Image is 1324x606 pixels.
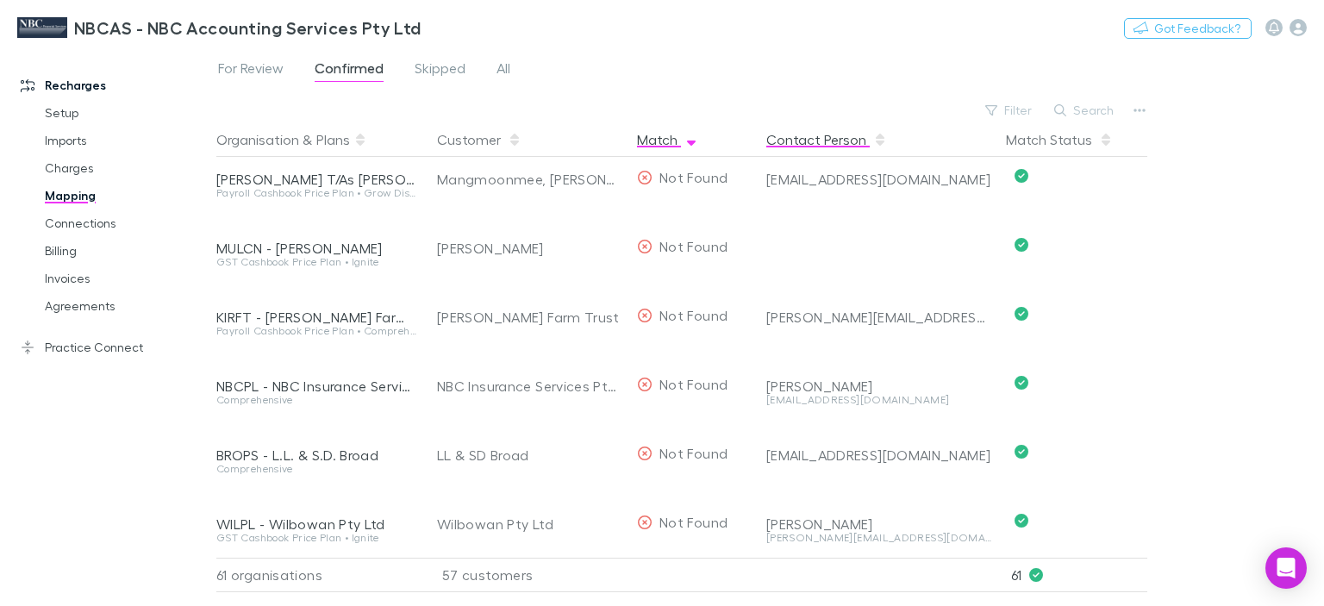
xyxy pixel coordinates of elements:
div: BROPS - L.L. & S.D. Broad [216,447,416,464]
div: [EMAIL_ADDRESS][DOMAIN_NAME] [766,171,992,188]
div: MULCN - [PERSON_NAME] [216,240,416,257]
svg: Confirmed [1015,376,1028,390]
a: Billing [28,237,226,265]
div: WILPL - Wilbowan Pty Ltd [216,515,416,533]
a: Charges [28,154,226,182]
button: Search [1046,100,1124,121]
svg: Confirmed [1015,307,1028,321]
div: & [216,122,416,157]
div: GST Cashbook Price Plan • Ignite [216,533,416,543]
a: Agreements [28,292,226,320]
button: Plans [316,122,350,157]
span: For Review [218,59,284,82]
span: Not Found [659,445,728,461]
button: Filter [977,100,1042,121]
a: NBCAS - NBC Accounting Services Pty Ltd [7,7,432,48]
h3: NBCAS - NBC Accounting Services Pty Ltd [74,17,422,38]
span: Not Found [659,514,728,530]
svg: Confirmed [1015,169,1028,183]
div: [PERSON_NAME][EMAIL_ADDRESS][DOMAIN_NAME] [766,533,992,543]
div: NBC Insurance Services Pty Ltd [437,352,623,421]
div: Payroll Cashbook Price Plan • Comprehensive Discount A [216,326,416,336]
span: Not Found [659,238,728,254]
span: Not Found [659,307,728,323]
img: NBCAS - NBC Accounting Services Pty Ltd's Logo [17,17,67,38]
div: [EMAIL_ADDRESS][DOMAIN_NAME] [766,447,992,464]
button: Organisation [216,122,299,157]
div: Comprehensive [216,395,416,405]
button: Match Status [1006,122,1113,157]
div: LL & SD Broad [437,421,623,490]
div: Mangmoonmee, [PERSON_NAME] [437,145,623,214]
div: [PERSON_NAME] [766,515,992,533]
div: Payroll Cashbook Price Plan • Grow Discount A [216,188,416,198]
svg: Confirmed [1015,238,1028,252]
div: NBCPL - NBC Insurance Services Pty Ltd [216,378,416,395]
svg: Confirmed [1015,514,1028,528]
div: [PERSON_NAME] T/As [PERSON_NAME] [216,171,416,188]
div: [EMAIL_ADDRESS][DOMAIN_NAME] [766,395,992,405]
a: Imports [28,127,226,154]
a: Connections [28,209,226,237]
a: Invoices [28,265,226,292]
span: All [496,59,510,82]
div: [PERSON_NAME] [766,378,992,395]
div: KIRFT - [PERSON_NAME] Farm Trust [216,309,416,326]
a: Practice Connect [3,334,226,361]
svg: Confirmed [1015,445,1028,459]
span: Confirmed [315,59,384,82]
span: Skipped [415,59,465,82]
div: 57 customers [423,558,630,592]
a: Setup [28,99,226,127]
div: GST Cashbook Price Plan • Ignite [216,257,416,267]
div: [PERSON_NAME][EMAIL_ADDRESS][DOMAIN_NAME] [766,309,992,326]
button: Customer [437,122,521,157]
span: Not Found [659,376,728,392]
button: Contact Person [766,122,887,157]
div: [PERSON_NAME] [437,214,623,283]
button: Match [637,122,698,157]
div: 61 organisations [216,558,423,592]
div: Wilbowan Pty Ltd [437,490,623,559]
span: Not Found [659,169,728,185]
p: 61 [1011,559,1147,591]
div: [PERSON_NAME] Farm Trust [437,283,623,352]
div: Open Intercom Messenger [1265,547,1307,589]
button: Got Feedback? [1124,18,1252,39]
a: Recharges [3,72,226,99]
a: Mapping [28,182,226,209]
div: Comprehensive [216,464,416,474]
